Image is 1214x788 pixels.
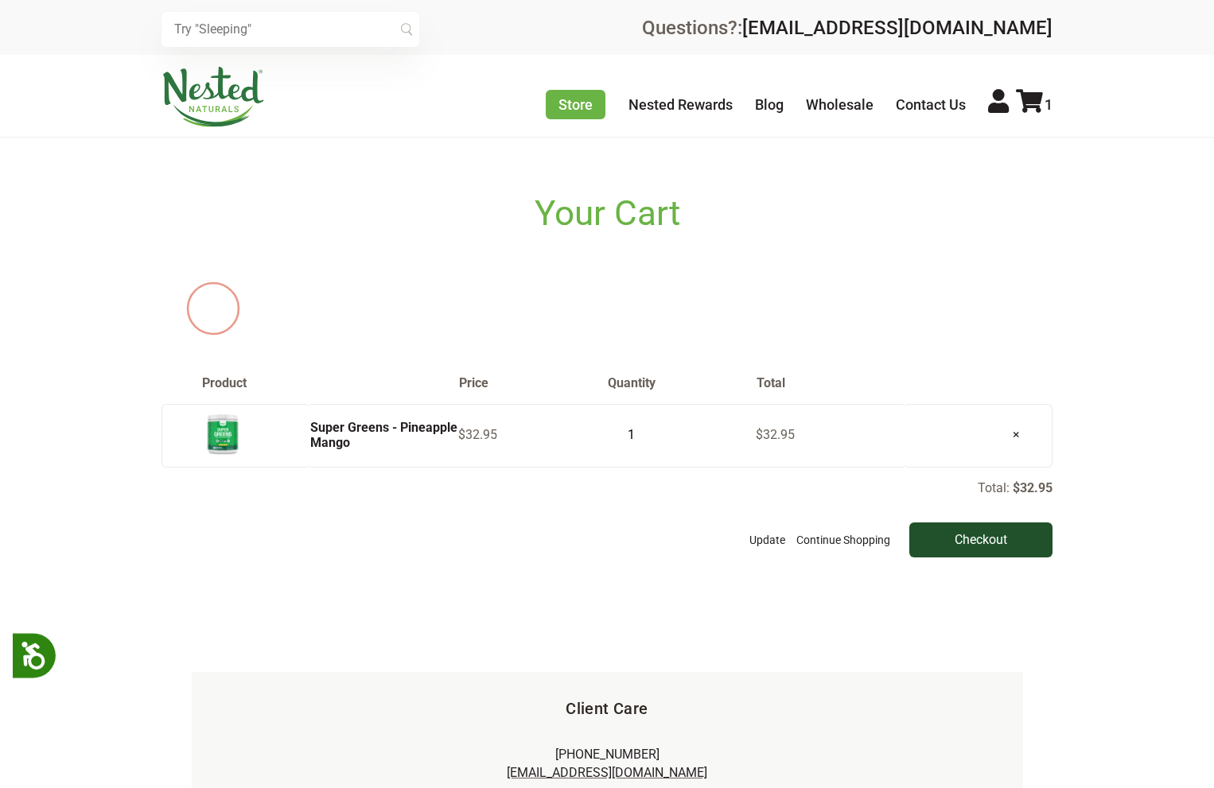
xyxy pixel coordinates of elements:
[458,427,497,442] span: $32.95
[1045,96,1053,113] span: 1
[161,67,265,127] img: Nested Naturals
[896,96,966,113] a: Contact Us
[161,12,419,47] input: Try "Sleeping"
[756,427,795,442] span: $32.95
[546,90,605,119] a: Store
[607,375,756,391] th: Quantity
[745,522,789,557] button: Update
[1016,96,1053,113] a: 1
[628,96,733,113] a: Nested Rewards
[742,17,1053,39] a: [EMAIL_ADDRESS][DOMAIN_NAME]
[1000,414,1033,455] a: ×
[161,193,1053,234] h1: Your Cart
[642,18,1053,37] div: Questions?:
[555,747,660,762] a: [PHONE_NUMBER]
[792,522,894,557] a: Continue Shopping
[161,375,458,391] th: Product
[310,420,457,449] a: Super Greens - Pineapple Mango
[806,96,874,113] a: Wholesale
[161,257,265,360] img: loader_new.svg
[755,96,784,113] a: Blog
[458,375,607,391] th: Price
[909,522,1053,557] input: Checkout
[203,411,243,456] img: Super Greens - Pineapple Mango - 30 Servings
[756,375,905,391] th: Total
[161,479,1053,557] div: Total:
[507,765,707,780] a: [EMAIL_ADDRESS][DOMAIN_NAME]
[1013,480,1053,495] p: $32.95
[217,697,998,720] h5: Client Care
